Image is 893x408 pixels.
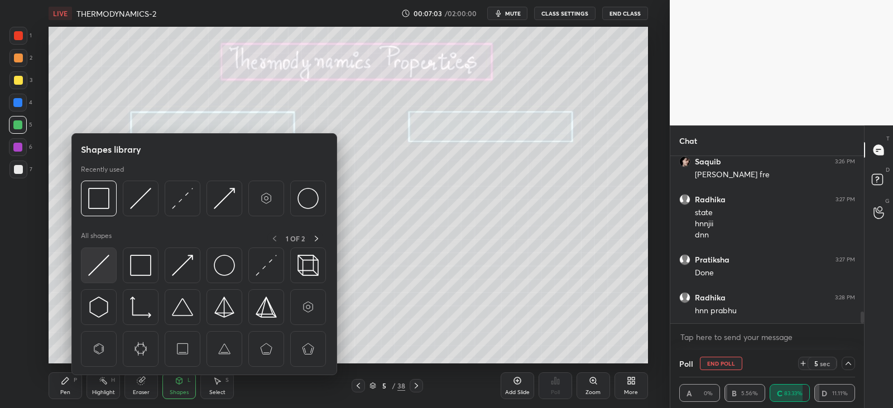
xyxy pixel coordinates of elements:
div: 3:28 PM [835,294,855,301]
h6: Saquib [695,157,721,167]
p: Chat [670,126,706,156]
div: hnn prabhu [695,305,855,317]
div: Zoom [585,390,601,395]
div: 5 [9,116,32,134]
img: 4ca18fcf681b427eb28a5330967d3ae3.jpg [679,156,690,167]
div: 3:27 PM [836,256,855,263]
div: 3 [9,71,32,89]
img: svg+xml;charset=utf-8,%3Csvg%20xmlns%3D%22http%3A%2F%2Fwww.w3.org%2F2000%2Fsvg%22%20width%3D%2265... [214,338,235,360]
div: Shapes [170,390,189,395]
img: svg+xml;charset=utf-8,%3Csvg%20xmlns%3D%22http%3A%2F%2Fwww.w3.org%2F2000%2Fsvg%22%20width%3D%2265... [88,338,109,360]
h5: Shapes library [81,143,141,156]
div: Add Slide [505,390,530,395]
div: Done [695,268,855,279]
img: svg+xml;charset=utf-8,%3Csvg%20xmlns%3D%22http%3A%2F%2Fwww.w3.org%2F2000%2Fsvg%22%20width%3D%2265... [256,188,277,209]
h6: Radhika [695,195,726,205]
img: svg+xml;charset=utf-8,%3Csvg%20xmlns%3D%22http%3A%2F%2Fwww.w3.org%2F2000%2Fsvg%22%20width%3D%2234... [214,297,235,318]
h4: Poll [679,358,693,370]
button: End Poll [700,357,742,370]
img: default.png [679,292,690,303]
img: svg+xml;charset=utf-8,%3Csvg%20xmlns%3D%22http%3A%2F%2Fwww.w3.org%2F2000%2Fsvg%22%20width%3D%2234... [256,297,277,318]
img: svg+xml;charset=utf-8,%3Csvg%20xmlns%3D%22http%3A%2F%2Fwww.w3.org%2F2000%2Fsvg%22%20width%3D%2236... [297,188,319,209]
div: More [624,390,638,395]
p: All shapes [81,231,112,245]
img: svg+xml;charset=utf-8,%3Csvg%20xmlns%3D%22http%3A%2F%2Fwww.w3.org%2F2000%2Fsvg%22%20width%3D%2265... [172,338,193,360]
div: 4 [9,94,32,111]
div: P [74,377,77,383]
div: 5 [378,382,390,389]
div: hnnjii [695,218,855,230]
p: 1 OF 2 [286,234,305,243]
img: svg+xml;charset=utf-8,%3Csvg%20xmlns%3D%22http%3A%2F%2Fwww.w3.org%2F2000%2Fsvg%22%20width%3D%2233... [130,297,151,318]
img: svg+xml;charset=utf-8,%3Csvg%20xmlns%3D%22http%3A%2F%2Fwww.w3.org%2F2000%2Fsvg%22%20width%3D%2234... [130,255,151,276]
div: 2 [9,49,32,67]
img: svg+xml;charset=utf-8,%3Csvg%20xmlns%3D%22http%3A%2F%2Fwww.w3.org%2F2000%2Fsvg%22%20width%3D%2234... [88,188,109,209]
span: mute [505,9,521,17]
div: Select [209,390,225,395]
p: G [885,197,890,205]
p: Recently used [81,165,124,174]
div: 7 [9,161,32,178]
div: 38 [397,381,405,391]
h4: THERMODYNAMICS-2 [76,8,156,19]
img: svg+xml;charset=utf-8,%3Csvg%20xmlns%3D%22http%3A%2F%2Fwww.w3.org%2F2000%2Fsvg%22%20width%3D%2265... [130,338,151,360]
img: svg+xml;charset=utf-8,%3Csvg%20xmlns%3D%22http%3A%2F%2Fwww.w3.org%2F2000%2Fsvg%22%20width%3D%2265... [256,338,277,360]
div: 6 [9,138,32,156]
img: svg+xml;charset=utf-8,%3Csvg%20xmlns%3D%22http%3A%2F%2Fwww.w3.org%2F2000%2Fsvg%22%20width%3D%2230... [214,188,235,209]
div: 3:26 PM [835,158,855,165]
p: D [886,166,890,174]
div: L [188,377,191,383]
button: CLASS SETTINGS [534,7,596,20]
img: svg+xml;charset=utf-8,%3Csvg%20xmlns%3D%22http%3A%2F%2Fwww.w3.org%2F2000%2Fsvg%22%20width%3D%2230... [256,255,277,276]
div: [PERSON_NAME] fre [695,169,855,181]
div: Highlight [92,390,115,395]
button: End Class [602,7,648,20]
img: svg+xml;charset=utf-8,%3Csvg%20xmlns%3D%22http%3A%2F%2Fwww.w3.org%2F2000%2Fsvg%22%20width%3D%2235... [297,255,319,276]
div: S [225,377,229,383]
img: svg+xml;charset=utf-8,%3Csvg%20xmlns%3D%22http%3A%2F%2Fwww.w3.org%2F2000%2Fsvg%22%20width%3D%2238... [172,297,193,318]
div: sec [818,359,832,368]
div: 3:27 PM [836,196,855,203]
div: 5 [814,359,818,368]
div: / [392,382,395,389]
img: svg+xml;charset=utf-8,%3Csvg%20xmlns%3D%22http%3A%2F%2Fwww.w3.org%2F2000%2Fsvg%22%20width%3D%2230... [88,255,109,276]
img: svg+xml;charset=utf-8,%3Csvg%20xmlns%3D%22http%3A%2F%2Fwww.w3.org%2F2000%2Fsvg%22%20width%3D%2230... [88,297,109,318]
div: state [695,207,855,218]
img: default.png [679,194,690,205]
h6: Pratiksha [695,255,729,265]
div: dnn [695,230,855,241]
img: svg+xml;charset=utf-8,%3Csvg%20xmlns%3D%22http%3A%2F%2Fwww.w3.org%2F2000%2Fsvg%22%20width%3D%2236... [214,255,235,276]
img: svg+xml;charset=utf-8,%3Csvg%20xmlns%3D%22http%3A%2F%2Fwww.w3.org%2F2000%2Fsvg%22%20width%3D%2265... [297,297,319,318]
img: default.png [679,254,690,265]
div: H [111,377,115,383]
div: Eraser [133,390,150,395]
button: mute [487,7,527,20]
div: grid [670,156,864,323]
p: T [886,134,890,143]
div: 1 [9,27,32,45]
img: svg+xml;charset=utf-8,%3Csvg%20xmlns%3D%22http%3A%2F%2Fwww.w3.org%2F2000%2Fsvg%22%20width%3D%2230... [172,255,193,276]
div: Pen [60,390,70,395]
div: LIVE [49,7,72,20]
h6: Radhika [695,293,726,303]
img: svg+xml;charset=utf-8,%3Csvg%20xmlns%3D%22http%3A%2F%2Fwww.w3.org%2F2000%2Fsvg%22%20width%3D%2265... [297,338,319,360]
img: svg+xml;charset=utf-8,%3Csvg%20xmlns%3D%22http%3A%2F%2Fwww.w3.org%2F2000%2Fsvg%22%20width%3D%2230... [130,188,151,209]
img: svg+xml;charset=utf-8,%3Csvg%20xmlns%3D%22http%3A%2F%2Fwww.w3.org%2F2000%2Fsvg%22%20width%3D%2230... [172,188,193,209]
